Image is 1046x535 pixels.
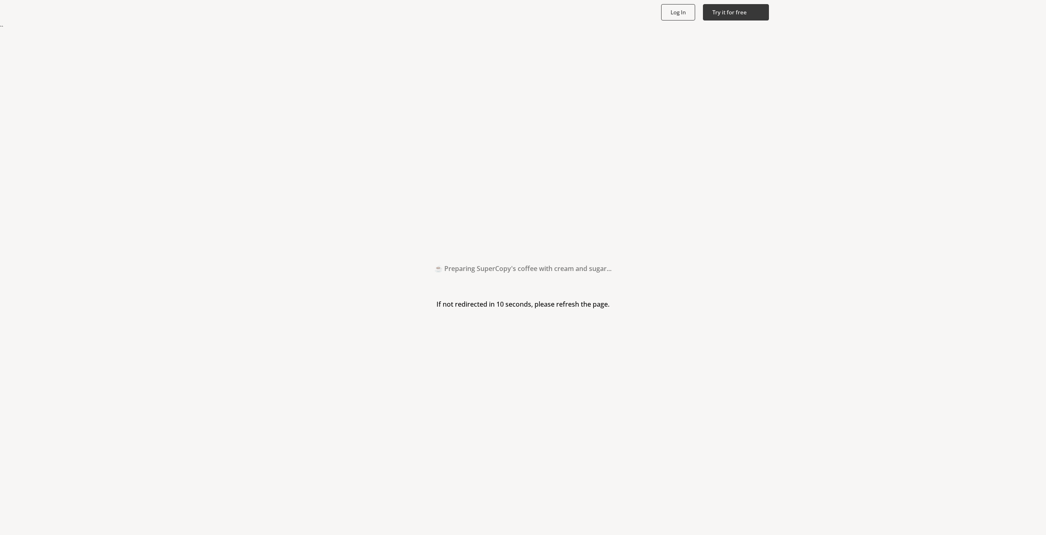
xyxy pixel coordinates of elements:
[277,2,347,19] img: Close
[437,298,609,310] h3: If not redirected in 10 seconds, please refresh the page.
[703,4,769,20] button: Try it for free
[661,4,695,20] button: Log In
[434,262,612,275] h2: ☕ Preparing SuperCopy's coffee with cream and sugar...
[671,9,686,16] b: Log In
[712,9,747,16] b: Try it for free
